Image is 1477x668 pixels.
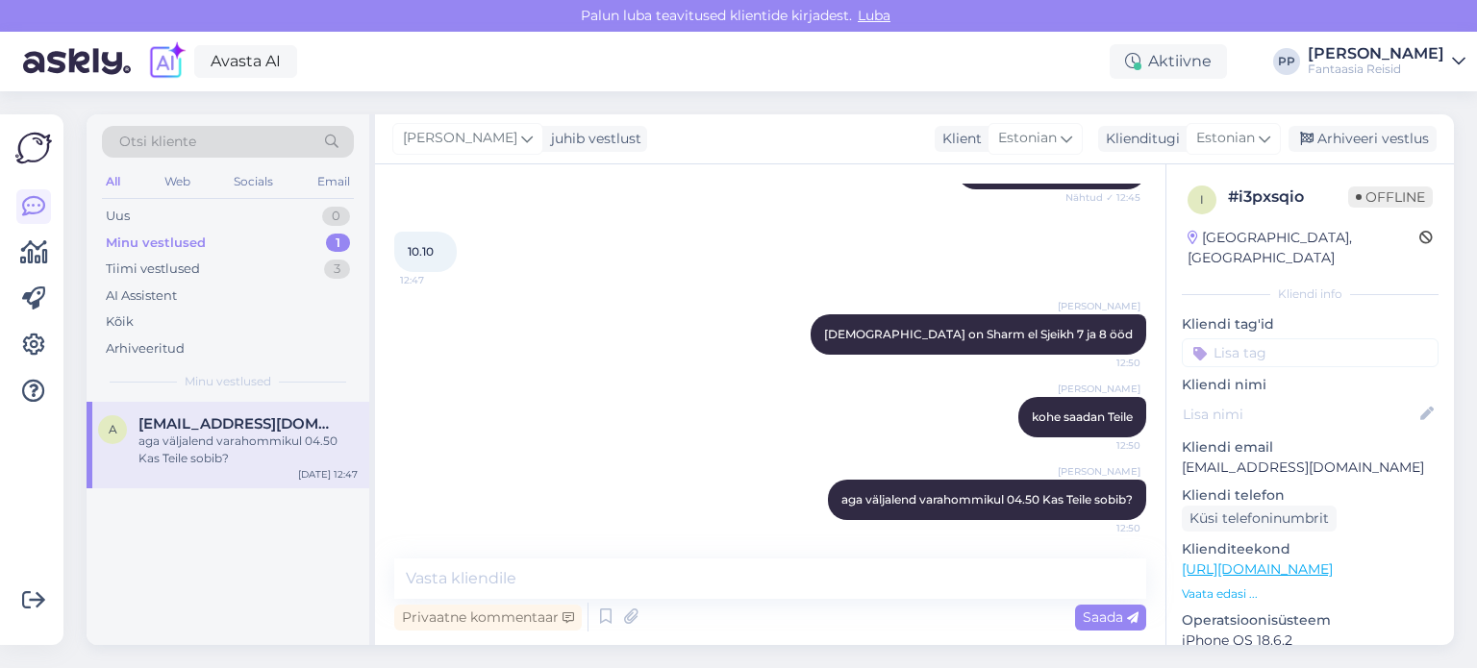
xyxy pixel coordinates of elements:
span: kohe saadan Teile [1032,409,1133,424]
div: Arhiveeritud [106,339,185,359]
div: Küsi telefoninumbrit [1182,506,1337,532]
div: aga väljalend varahommikul 04.50 Kas Teile sobib? [138,433,358,467]
div: # i3pxsqio [1228,186,1348,209]
span: Saada [1083,608,1139,626]
span: 12:47 [400,273,472,287]
span: 10.10 [408,244,434,259]
div: [PERSON_NAME] [1308,46,1444,62]
span: [DEMOGRAPHIC_DATA] on Sharm el Sjeikh 7 ja 8 ööd [824,327,1133,341]
span: [PERSON_NAME] [403,128,517,149]
div: All [102,169,124,194]
div: 3 [324,260,350,279]
div: Web [161,169,194,194]
div: Privaatne kommentaar [394,605,582,631]
div: Klienditugi [1098,129,1180,149]
div: Socials [230,169,277,194]
img: explore-ai [146,41,187,82]
span: 12:50 [1068,356,1140,370]
span: Estonian [998,128,1057,149]
div: Kõik [106,312,134,332]
div: Email [313,169,354,194]
span: Minu vestlused [185,373,271,390]
p: [EMAIL_ADDRESS][DOMAIN_NAME] [1182,458,1439,478]
div: Arhiveeri vestlus [1289,126,1437,152]
span: aga väljalend varahommikul 04.50 Kas Teile sobib? [841,492,1133,507]
div: Aktiivne [1110,44,1227,79]
div: Tiimi vestlused [106,260,200,279]
p: iPhone OS 18.6.2 [1182,631,1439,651]
div: Uus [106,207,130,226]
div: Minu vestlused [106,234,206,253]
div: AI Assistent [106,286,177,306]
span: Otsi kliente [119,132,196,152]
div: 0 [322,207,350,226]
p: Kliendi tag'id [1182,314,1439,334]
input: Lisa tag [1182,338,1439,367]
span: Nähtud ✓ 12:45 [1065,190,1140,205]
p: Kliendi nimi [1182,375,1439,395]
a: Avasta AI [194,45,297,78]
div: juhib vestlust [543,129,641,149]
span: [PERSON_NAME] [1058,299,1140,313]
span: [PERSON_NAME] [1058,464,1140,479]
div: [DATE] 12:47 [298,467,358,482]
span: 12:50 [1068,438,1140,453]
div: Klient [935,129,982,149]
p: Operatsioonisüsteem [1182,610,1439,631]
p: Kliendi telefon [1182,485,1439,506]
input: Lisa nimi [1183,404,1416,425]
img: Askly Logo [15,130,52,166]
div: 1 [326,234,350,253]
span: Luba [852,7,896,24]
div: Kliendi info [1182,285,1439,303]
span: Estonian [1196,128,1255,149]
p: Vaata edasi ... [1182,585,1439,603]
span: aina.karja@mail.ee [138,415,338,433]
span: a [109,422,117,436]
div: PP [1273,48,1300,75]
span: [PERSON_NAME] [1058,382,1140,396]
span: Offline [1348,186,1433,208]
a: [PERSON_NAME]Fantaasia Reisid [1308,46,1465,77]
div: [GEOGRAPHIC_DATA], [GEOGRAPHIC_DATA] [1188,228,1419,268]
a: [URL][DOMAIN_NAME] [1182,560,1333,578]
span: 12:50 [1068,521,1140,535]
p: Kliendi email [1182,437,1439,458]
p: Klienditeekond [1182,539,1439,559]
span: i [1200,192,1204,207]
div: Fantaasia Reisid [1308,62,1444,77]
